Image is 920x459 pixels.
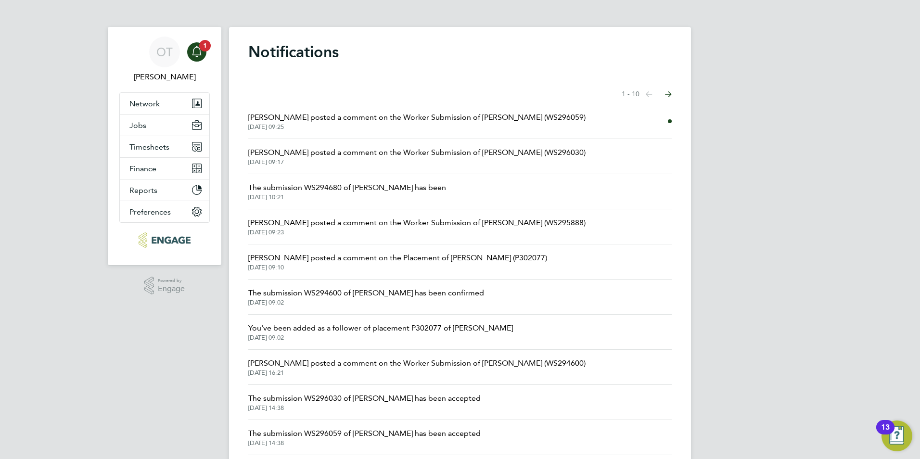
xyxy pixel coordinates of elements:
span: 1 - 10 [622,89,639,99]
span: [DATE] 09:10 [248,264,547,271]
button: Reports [120,179,209,201]
nav: Main navigation [108,27,221,265]
span: Jobs [129,121,146,130]
span: [DATE] 14:38 [248,404,481,412]
a: The submission WS294600 of [PERSON_NAME] has been confirmed[DATE] 09:02 [248,287,484,306]
span: [DATE] 09:02 [248,334,513,342]
span: Reports [129,186,157,195]
button: Timesheets [120,136,209,157]
span: Network [129,99,160,108]
a: The submission WS296030 of [PERSON_NAME] has been accepted[DATE] 14:38 [248,393,481,412]
span: [DATE] 09:17 [248,158,586,166]
span: [PERSON_NAME] posted a comment on the Worker Submission of [PERSON_NAME] (WS296059) [248,112,586,123]
span: The submission WS296059 of [PERSON_NAME] has been accepted [248,428,481,439]
span: Preferences [129,207,171,217]
span: [DATE] 09:02 [248,299,484,306]
button: Open Resource Center, 13 new notifications [882,421,912,451]
span: The submission WS294680 of [PERSON_NAME] has been [248,182,446,193]
span: Finance [129,164,156,173]
a: OT[PERSON_NAME] [119,37,210,83]
span: [DATE] 09:25 [248,123,586,131]
a: The submission WS296059 of [PERSON_NAME] has been accepted[DATE] 14:38 [248,428,481,447]
span: [DATE] 10:21 [248,193,446,201]
span: Olivia Triassi [119,71,210,83]
span: The submission WS294600 of [PERSON_NAME] has been confirmed [248,287,484,299]
span: OT [156,46,173,58]
button: Network [120,93,209,114]
a: [PERSON_NAME] posted a comment on the Worker Submission of [PERSON_NAME] (WS295888)[DATE] 09:23 [248,217,586,236]
span: [PERSON_NAME] posted a comment on the Placement of [PERSON_NAME] (P302077) [248,252,547,264]
a: 1 [187,37,206,67]
span: [PERSON_NAME] posted a comment on the Worker Submission of [PERSON_NAME] (WS295888) [248,217,586,229]
a: Go to home page [119,232,210,248]
span: [DATE] 09:23 [248,229,586,236]
img: huntereducation-logo-retina.png [139,232,190,248]
a: Powered byEngage [144,277,185,295]
span: [PERSON_NAME] posted a comment on the Worker Submission of [PERSON_NAME] (WS296030) [248,147,586,158]
span: Timesheets [129,142,169,152]
a: [PERSON_NAME] posted a comment on the Worker Submission of [PERSON_NAME] (WS294600)[DATE] 16:21 [248,357,586,377]
span: Engage [158,285,185,293]
span: The submission WS296030 of [PERSON_NAME] has been accepted [248,393,481,404]
a: [PERSON_NAME] posted a comment on the Worker Submission of [PERSON_NAME] (WS296030)[DATE] 09:17 [248,147,586,166]
span: You've been added as a follower of placement P302077 of [PERSON_NAME] [248,322,513,334]
a: You've been added as a follower of placement P302077 of [PERSON_NAME][DATE] 09:02 [248,322,513,342]
button: Jobs [120,115,209,136]
span: Powered by [158,277,185,285]
span: [PERSON_NAME] posted a comment on the Worker Submission of [PERSON_NAME] (WS294600) [248,357,586,369]
a: [PERSON_NAME] posted a comment on the Placement of [PERSON_NAME] (P302077)[DATE] 09:10 [248,252,547,271]
span: [DATE] 16:21 [248,369,586,377]
div: 13 [881,427,890,440]
a: The submission WS294680 of [PERSON_NAME] has been[DATE] 10:21 [248,182,446,201]
button: Finance [120,158,209,179]
h1: Notifications [248,42,672,62]
span: [DATE] 14:38 [248,439,481,447]
a: [PERSON_NAME] posted a comment on the Worker Submission of [PERSON_NAME] (WS296059)[DATE] 09:25 [248,112,586,131]
button: Preferences [120,201,209,222]
nav: Select page of notifications list [622,85,672,104]
span: 1 [199,40,211,51]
